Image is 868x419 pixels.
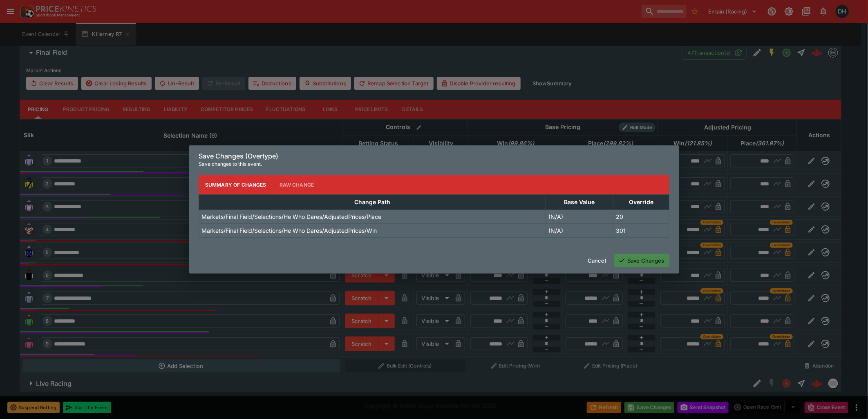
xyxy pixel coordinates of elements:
p: Markets/Final Field/Selections/He Who Dares/AdjustedPrices/Place [201,212,381,221]
button: Raw Change [273,175,321,194]
td: (N/A) [546,224,613,238]
td: 301 [613,224,669,238]
p: Save changes to this event. [199,160,669,168]
td: (N/A) [546,210,613,224]
p: Markets/Final Field/Selections/He Who Dares/AdjustedPrices/Win [201,226,377,235]
h6: Save Changes (Overtype) [199,152,669,160]
th: Override [613,195,669,210]
th: Change Path [199,195,546,210]
button: Cancel [583,254,611,267]
button: Save Changes [614,254,669,267]
th: Base Value [546,195,613,210]
td: 20 [613,210,669,224]
button: Summary of Changes [199,175,273,194]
